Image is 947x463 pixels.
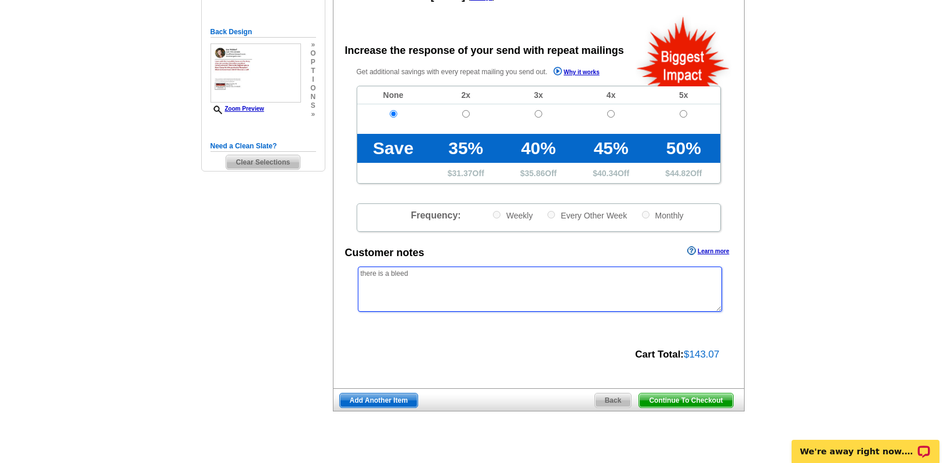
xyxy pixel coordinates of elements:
a: Zoom Preview [211,105,264,112]
span: p [310,58,315,67]
td: $ Off [502,163,575,183]
input: Monthly [642,211,650,218]
span: i [310,75,315,84]
td: 4x [575,86,647,104]
img: small-thumb.jpg [211,43,301,103]
td: None [357,86,430,104]
iframe: LiveChat chat widget [784,426,947,463]
span: 35.86 [525,169,545,178]
span: o [310,84,315,93]
span: » [310,41,315,49]
td: $ Off [575,163,647,183]
td: 3x [502,86,575,104]
p: Get additional savings with every repeat mailing you send out. [357,65,625,79]
span: n [310,93,315,101]
input: Every Other Week [547,211,555,218]
span: Add Another Item [340,393,418,407]
td: 50% [647,134,720,163]
a: Learn more [687,246,729,256]
span: $143.07 [684,349,719,360]
span: Back [595,393,632,407]
div: Increase the response of your send with repeat mailings [345,43,624,59]
span: o [310,49,315,58]
td: 35% [430,134,502,163]
img: biggestImpact.png [636,15,731,86]
td: $ Off [647,163,720,183]
span: Continue To Checkout [639,393,732,407]
span: 31.37 [452,169,473,178]
a: Add Another Item [339,393,418,408]
span: 40.34 [597,169,618,178]
label: Every Other Week [546,210,627,221]
span: Clear Selections [226,155,300,169]
td: Save [357,134,430,163]
input: Weekly [493,211,500,218]
div: Customer notes [345,245,424,261]
span: Frequency: [411,210,460,220]
span: 44.82 [670,169,690,178]
strong: Cart Total: [635,349,684,360]
h5: Need a Clean Slate? [211,141,316,152]
a: Back [594,393,632,408]
td: $ Off [430,163,502,183]
h5: Back Design [211,27,316,38]
span: t [310,67,315,75]
a: Why it works [553,67,600,79]
span: » [310,110,315,119]
td: 40% [502,134,575,163]
td: 2x [430,86,502,104]
span: s [310,101,315,110]
td: 5x [647,86,720,104]
td: 45% [575,134,647,163]
label: Weekly [492,210,533,221]
label: Monthly [641,210,684,221]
